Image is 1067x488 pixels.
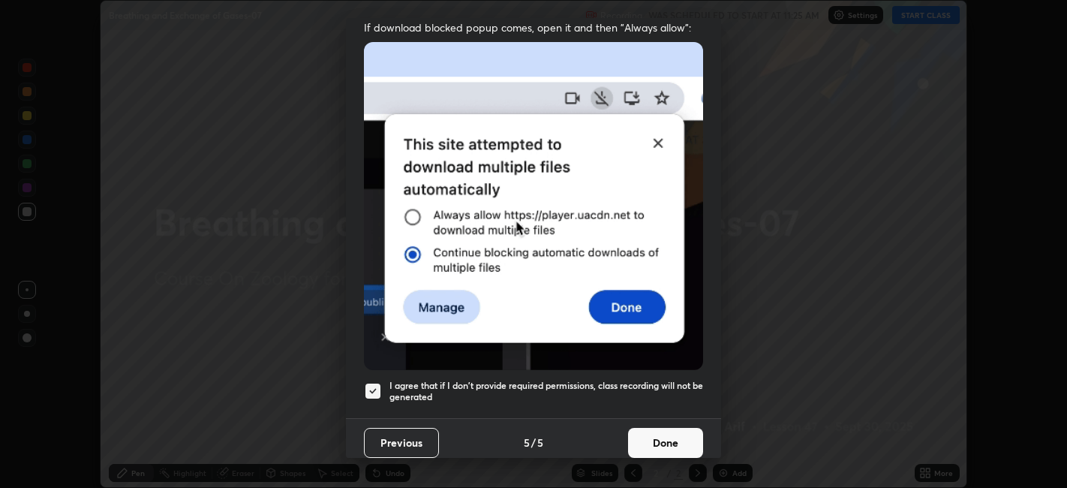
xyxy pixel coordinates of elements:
h5: I agree that if I don't provide required permissions, class recording will not be generated [389,380,703,403]
button: Done [628,428,703,458]
img: downloads-permission-blocked.gif [364,42,703,370]
h4: / [531,435,536,450]
h4: 5 [524,435,530,450]
button: Previous [364,428,439,458]
span: If download blocked popup comes, open it and then "Always allow": [364,20,703,35]
h4: 5 [537,435,543,450]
